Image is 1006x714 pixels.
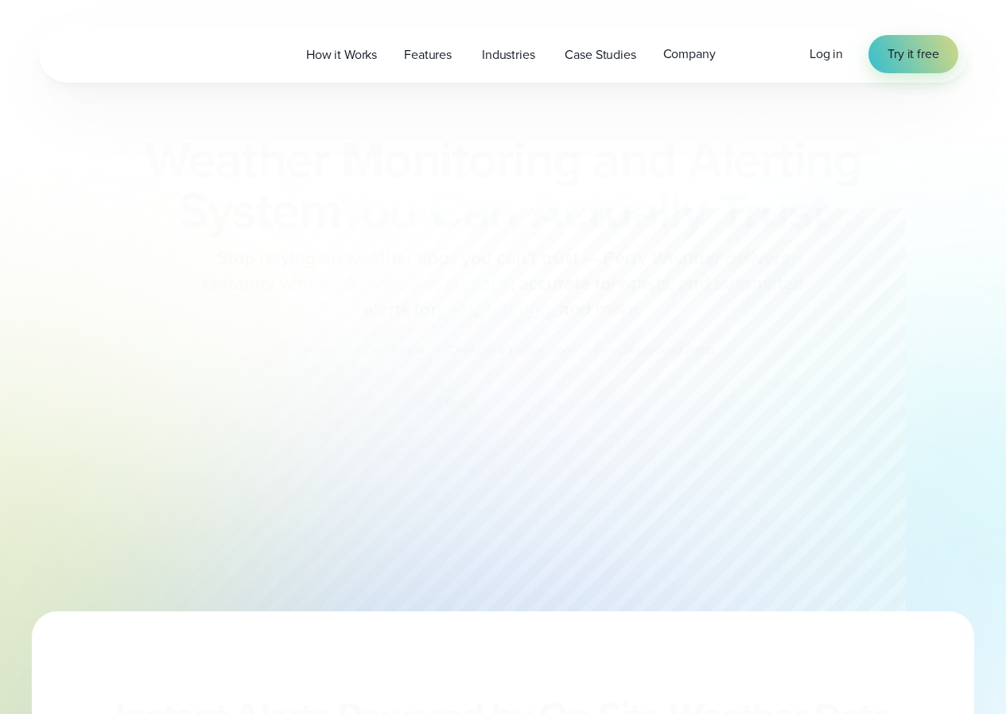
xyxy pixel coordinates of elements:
[810,45,843,63] span: Log in
[551,38,649,71] a: Case Studies
[810,45,843,64] a: Log in
[293,38,390,71] a: How it Works
[482,45,534,64] span: Industries
[306,45,377,64] span: How it Works
[404,45,452,64] span: Features
[663,45,716,64] span: Company
[565,45,635,64] span: Case Studies
[888,45,938,64] span: Try it free
[868,35,957,73] a: Try it free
